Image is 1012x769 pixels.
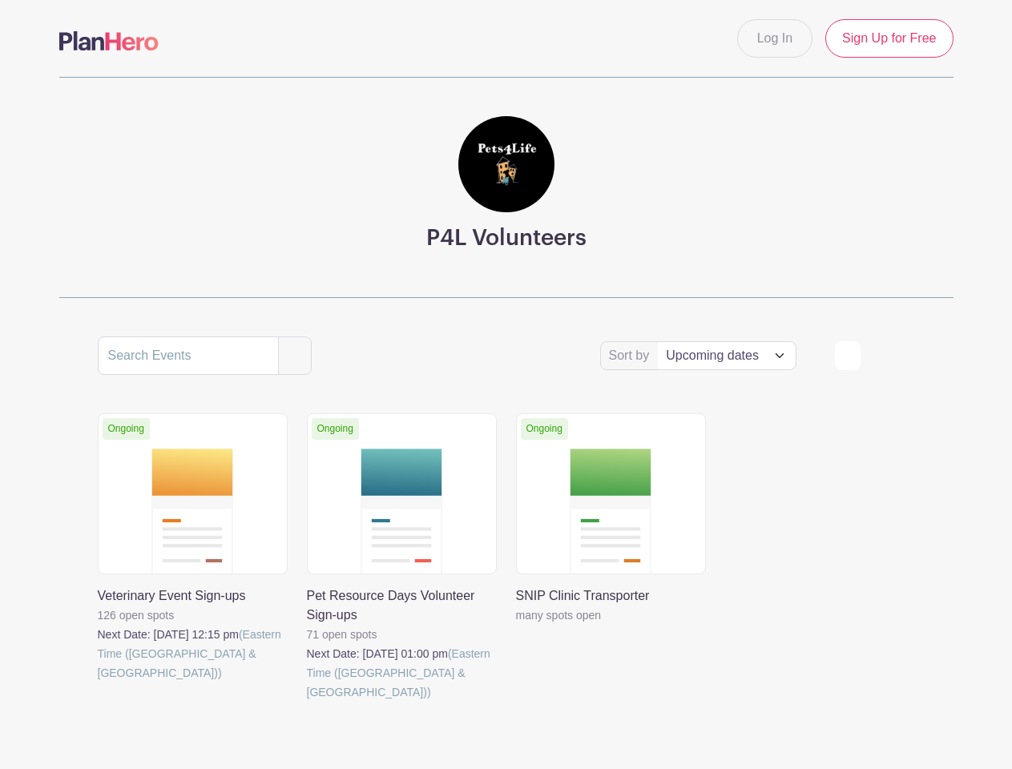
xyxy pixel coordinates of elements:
[835,341,915,370] div: order and view
[59,31,159,50] img: logo-507f7623f17ff9eddc593b1ce0a138ce2505c220e1c5a4e2b4648c50719b7d32.svg
[737,19,812,58] a: Log In
[98,336,279,375] input: Search Events
[458,116,554,212] img: square%20black%20logo%20FB%20profile.jpg
[426,225,587,252] h3: P4L Volunteers
[609,346,655,365] label: Sort by
[825,19,953,58] a: Sign Up for Free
